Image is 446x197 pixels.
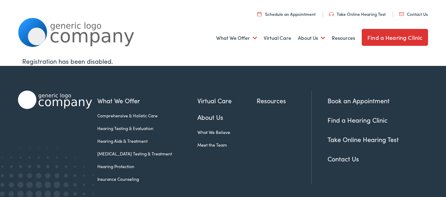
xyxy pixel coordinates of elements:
a: Comprehensive & Holistic Care [97,112,197,119]
a: What We Offer [97,96,197,105]
a: [MEDICAL_DATA] Testing & Treatment [97,150,197,157]
div: Registration has been disabled. [22,56,424,66]
a: Hearing Protection [97,163,197,170]
a: Resources [332,25,355,51]
a: Meet the Team [197,142,257,148]
img: utility icon [329,12,334,16]
a: Contact Us [399,11,428,17]
a: About Us [298,25,325,51]
a: Contact Us [328,154,359,163]
a: Find a Hearing Clinic [328,116,387,124]
a: Take Online Hearing Test [329,11,386,17]
a: Take Online Hearing Test [328,135,399,144]
a: Virtual Care [197,96,257,105]
a: About Us [197,112,257,122]
img: utility icon [257,12,262,16]
a: Schedule an Appointment [257,11,316,17]
a: Insurance Counseling [97,176,197,182]
a: Book an Appointment [328,96,390,105]
img: Alpaca Audiology [18,91,92,109]
a: Find a Hearing Clinic [362,29,428,46]
a: Hearing Aids & Treatment [97,138,197,144]
a: What We Offer [216,25,257,51]
a: Hearing Testing & Evaluation [97,125,197,131]
a: Resources [257,96,311,105]
a: What We Believe [197,129,257,135]
a: Virtual Care [264,25,291,51]
img: utility icon [399,12,404,16]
